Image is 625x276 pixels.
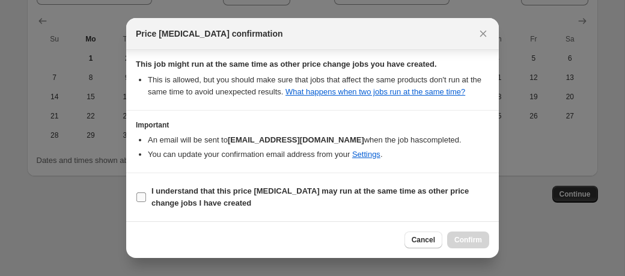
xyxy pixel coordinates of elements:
[151,186,469,207] b: I understand that this price [MEDICAL_DATA] may run at the same time as other price change jobs I...
[412,235,435,245] span: Cancel
[228,135,364,144] b: [EMAIL_ADDRESS][DOMAIN_NAME]
[136,28,283,40] span: Price [MEDICAL_DATA] confirmation
[136,120,489,130] h3: Important
[148,149,489,161] li: You can update your confirmation email address from your .
[136,60,437,69] b: This job might run at the same time as other price change jobs you have created.
[404,232,442,248] button: Cancel
[285,87,465,96] a: What happens when two jobs run at the same time?
[148,74,489,98] li: This is allowed, but you should make sure that jobs that affect the same products don ' t run at ...
[475,25,492,42] button: Close
[148,134,489,146] li: An email will be sent to when the job has completed .
[352,150,380,159] a: Settings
